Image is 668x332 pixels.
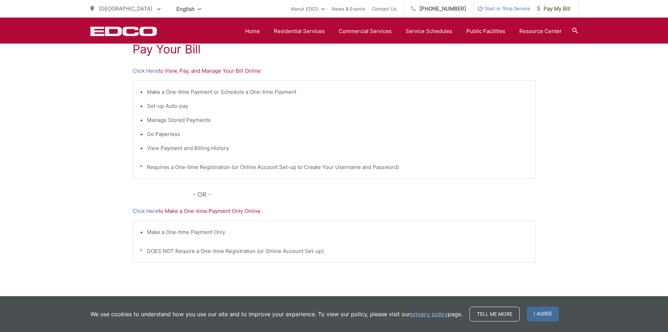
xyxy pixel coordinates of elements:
[245,27,260,35] a: Home
[147,116,528,124] li: Manage Stored Payments
[133,207,536,215] p: to Make a One-time Payment Only Online
[147,228,528,236] li: Make a One-time Payment Only
[147,88,528,96] li: Make a One-time Payment or Schedule a One-time Payment
[133,67,158,75] a: Click Here
[147,144,528,152] li: View Payment and Billing History
[99,5,152,12] span: [GEOGRAPHIC_DATA]
[519,27,562,35] a: Resource Center
[291,5,325,13] a: About EDCO
[147,102,528,110] li: Set-up Auto-pay
[274,27,325,35] a: Residential Services
[466,27,505,35] a: Public Facilities
[332,5,365,13] a: News & Events
[140,247,528,255] p: * DOES NOT Require a One-time Registration (or Online Account Set-up)
[410,310,448,318] a: privacy policy
[147,130,528,138] li: Go Paperless
[90,310,463,318] p: We use cookies to understand how you use our site and to improve your experience. To view our pol...
[171,3,207,15] span: English
[133,207,158,215] a: Click Here
[140,163,528,171] p: * Requires a One-time Registration (or Online Account Set-up to Create Your Username and Password)
[470,307,520,321] a: Tell me more
[372,5,397,13] a: Contact Us
[339,27,392,35] a: Commercial Services
[90,26,157,36] a: EDCD logo. Return to the homepage.
[406,27,452,35] a: Service Schedules
[537,5,571,13] span: Pay My Bill
[133,42,536,56] h1: Pay Your Bill
[193,189,536,200] p: - OR -
[527,307,559,321] span: I agree
[133,67,536,75] p: to View, Pay, and Manage Your Bill Online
